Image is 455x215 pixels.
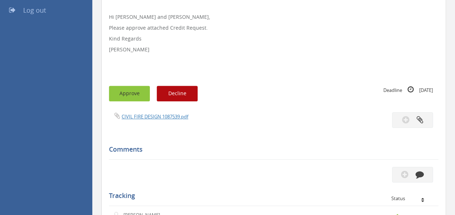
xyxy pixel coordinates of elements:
a: CIVIL FIRE DESIGN 1087539.pdf [122,113,188,120]
div: Status [391,196,433,201]
small: Deadline [DATE] [383,86,433,94]
button: Approve [109,86,150,101]
span: Log out [23,6,46,14]
p: Hi [PERSON_NAME] and [PERSON_NAME], [109,13,438,21]
p: [PERSON_NAME] [109,46,438,53]
p: Please approve attached Credit Request. [109,24,438,31]
h5: Tracking [109,192,433,199]
h5: Comments [109,146,433,153]
p: Kind Regards [109,35,438,42]
button: Decline [157,86,198,101]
